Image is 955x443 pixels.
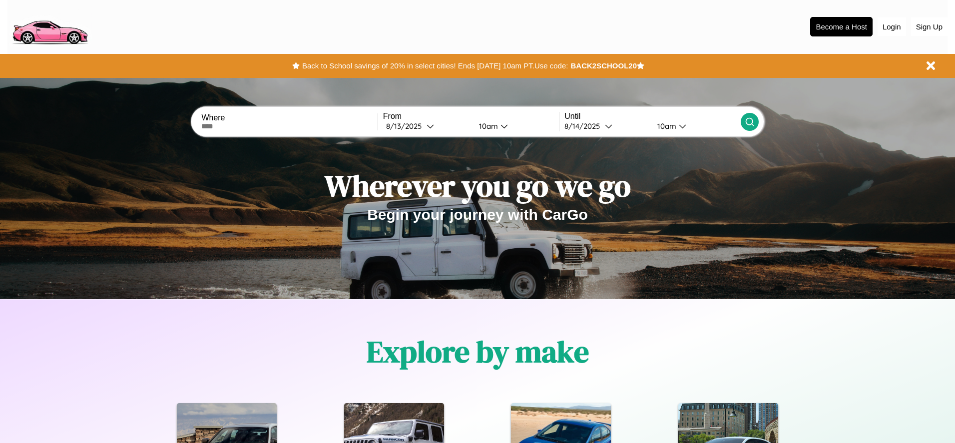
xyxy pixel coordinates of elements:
h1: Explore by make [367,331,589,372]
label: Where [201,113,377,122]
button: 8/13/2025 [383,121,471,131]
div: 10am [652,121,679,131]
button: Become a Host [810,17,873,36]
button: Back to School savings of 20% in select cities! Ends [DATE] 10am PT.Use code: [300,59,570,73]
button: Login [878,17,906,36]
button: 10am [649,121,740,131]
div: 10am [474,121,500,131]
label: Until [564,112,740,121]
div: 8 / 14 / 2025 [564,121,605,131]
b: BACK2SCHOOL20 [570,61,637,70]
img: logo [7,5,92,47]
label: From [383,112,559,121]
button: Sign Up [911,17,948,36]
button: 10am [471,121,559,131]
div: 8 / 13 / 2025 [386,121,427,131]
